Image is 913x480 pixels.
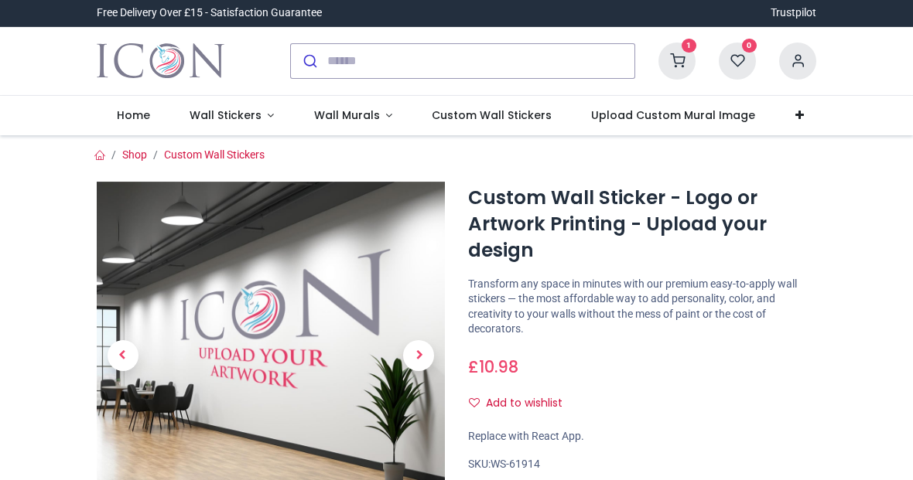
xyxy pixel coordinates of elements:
[432,107,552,123] span: Custom Wall Stickers
[658,53,696,66] a: 1
[97,5,322,21] div: Free Delivery Over £15 - Satisfaction Guarantee
[291,44,327,78] button: Submit
[294,96,412,136] a: Wall Murals
[468,356,518,378] span: £
[591,107,755,123] span: Upload Custom Mural Image
[164,148,265,161] a: Custom Wall Stickers
[468,457,816,472] div: SKU:
[742,39,757,53] sup: 0
[682,39,696,53] sup: 1
[108,340,138,371] span: Previous
[469,397,480,408] i: Add to wishlist
[169,96,294,136] a: Wall Stickers
[190,107,262,123] span: Wall Stickers
[97,39,224,83] a: Logo of Icon Wall Stickers
[468,390,576,417] button: Add to wishlistAdd to wishlist
[97,233,149,477] a: Previous
[468,277,816,337] p: Transform any space in minutes with our premium easy-to-apply wall stickers — the most affordable...
[468,185,816,264] h1: Custom Wall Sticker - Logo or Artwork Printing - Upload your design
[314,107,380,123] span: Wall Murals
[479,356,518,378] span: 10.98
[771,5,816,21] a: Trustpilot
[393,233,446,477] a: Next
[97,39,224,83] img: Icon Wall Stickers
[491,458,540,470] span: WS-61914
[122,148,147,161] a: Shop
[719,53,756,66] a: 0
[468,429,816,444] div: Replace with React App.
[117,107,150,123] span: Home
[403,340,434,371] span: Next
